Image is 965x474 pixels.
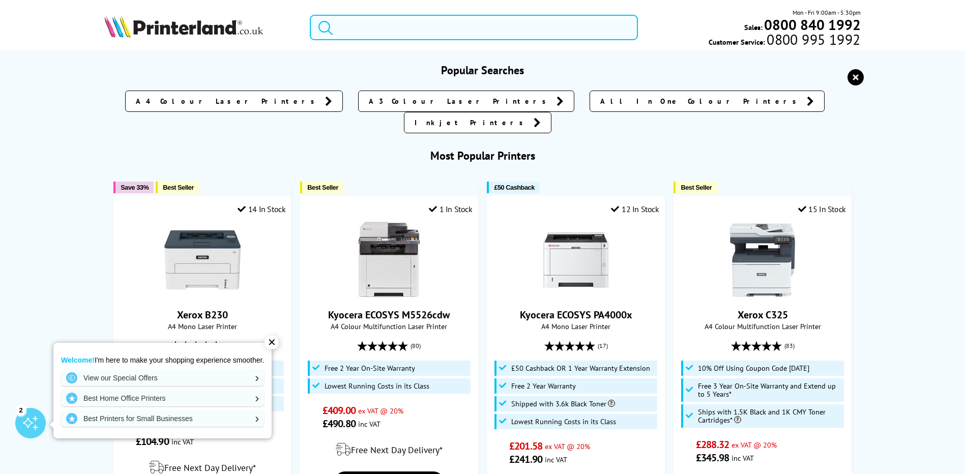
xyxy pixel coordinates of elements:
a: Kyocera ECOSYS PA4000x [538,290,614,300]
span: £50 Cashback [494,184,534,191]
a: Kyocera ECOSYS M5526cdw [328,308,450,321]
a: Xerox C325 [724,290,801,300]
button: Best Seller [674,182,717,193]
span: £104.90 [136,435,169,448]
span: A4 Mono Laser Printer [119,321,285,331]
a: Xerox C325 [738,308,788,321]
a: Xerox B230 [177,308,228,321]
div: modal_delivery [306,435,472,464]
div: 2 [15,404,26,416]
span: A4 Colour Multifunction Laser Printer [306,321,472,331]
span: Ships with 1.5K Black and 1K CMY Toner Cartridges* [698,408,842,424]
img: Kyocera ECOSYS PA4000x [538,222,614,298]
img: Xerox B230 [164,222,241,298]
strong: Welcome! [61,356,95,364]
button: Best Seller [300,182,343,193]
div: ✕ [265,335,279,349]
span: 0800 995 1992 [765,35,860,44]
a: 0800 840 1992 [763,20,861,29]
span: Best Seller [681,184,712,191]
span: (47) [224,336,234,355]
span: Mon - Fri 9:00am - 5:30pm [793,8,861,17]
span: Free 2 Year On-Site Warranty [325,364,415,372]
span: £409.00 [323,404,356,417]
span: Best Seller [163,184,194,191]
span: £241.90 [509,453,542,466]
div: 14 In Stock [238,204,285,214]
img: Printerland Logo [104,15,263,38]
a: Inkjet Printers [404,112,551,133]
a: A4 Colour Laser Printers [125,91,343,112]
span: Save 33% [121,184,149,191]
img: Kyocera ECOSYS M5526cdw [351,222,427,298]
span: Free 3 Year On-Site Warranty and Extend up to 5 Years* [698,382,842,398]
div: 15 In Stock [798,204,846,214]
div: 1 In Stock [429,204,473,214]
button: Best Seller [156,182,199,193]
span: ex VAT @ 20% [545,441,590,451]
a: All In One Colour Printers [590,91,825,112]
a: Kyocera ECOSYS PA4000x [520,308,632,321]
span: £345.98 [696,451,729,464]
span: (80) [411,336,421,355]
a: Xerox B230 [164,290,241,300]
span: A4 Colour Laser Printers [136,96,320,106]
span: £490.80 [323,417,356,430]
h3: Most Popular Printers [104,149,860,163]
span: £201.58 [509,439,542,453]
input: Search prod [310,15,638,40]
span: £288.32 [696,438,729,451]
button: Save 33% [113,182,154,193]
span: A4 Colour Multifunction Laser Printer [679,321,845,331]
h3: Popular Searches [104,63,860,77]
div: 12 In Stock [611,204,659,214]
span: inc VAT [545,455,567,464]
span: Sales: [744,22,763,32]
span: All In One Colour Printers [600,96,802,106]
a: Printerland Logo [104,15,297,40]
span: Customer Service: [709,35,860,47]
span: (83) [784,336,795,355]
span: Inkjet Printers [415,117,529,128]
span: inc VAT [171,437,194,447]
span: inc VAT [732,453,754,463]
a: Best Printers for Small Businesses [61,410,264,427]
span: Shipped with 3.6k Black Toner [511,400,615,408]
span: A3 Colour Laser Printers [369,96,551,106]
span: £50 Cashback OR 1 Year Warranty Extension [511,364,650,372]
span: inc VAT [358,419,381,429]
span: Best Seller [307,184,338,191]
a: Kyocera ECOSYS M5526cdw [351,290,427,300]
span: Lowest Running Costs in its Class [325,382,429,390]
span: 10% Off Using Coupon Code [DATE] [698,364,809,372]
a: View our Special Offers [61,370,264,386]
span: ex VAT @ 20% [358,406,403,416]
b: 0800 840 1992 [764,15,861,34]
img: Xerox C325 [724,222,801,298]
span: Lowest Running Costs in its Class [511,418,616,426]
span: (17) [598,336,608,355]
p: I'm here to make your shopping experience smoother. [61,355,264,365]
span: Free 2 Year Warranty [511,382,576,390]
button: £50 Cashback [487,182,539,193]
a: A3 Colour Laser Printers [358,91,574,112]
a: Best Home Office Printers [61,390,264,406]
span: A4 Mono Laser Printer [492,321,659,331]
span: ex VAT @ 20% [732,440,777,450]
